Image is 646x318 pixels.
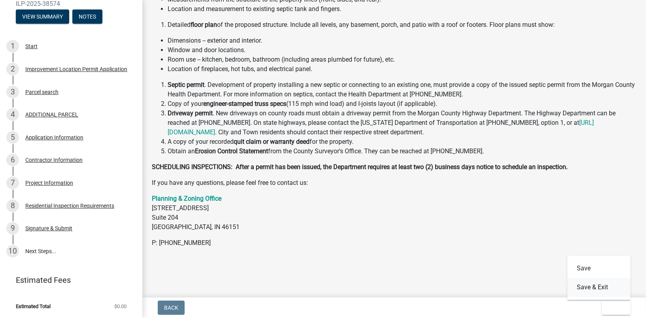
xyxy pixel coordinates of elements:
[72,9,102,24] button: Notes
[6,245,19,258] div: 10
[6,108,19,121] div: 4
[6,222,19,235] div: 9
[152,195,221,202] a: Planning & Zoning Office
[168,109,637,137] li: . New driveways on county roads must obtain a driveway permit from the Morgan County Highway Depa...
[567,278,631,297] button: Save & Exit
[168,81,204,88] strong: Septic permit
[203,100,286,107] strong: engineer-stamped truss specs
[25,157,83,163] div: Contractor Information
[6,177,19,189] div: 7
[16,304,51,309] span: Estimated Total
[168,4,637,14] li: Location and measurement to existing septic tank and fingers.
[168,64,637,74] li: Location of fireplaces, hot tubs, and electrical panel.
[168,147,637,156] li: Obtain an from the County Surveyor's Office. They can be reached at [PHONE_NUMBER].
[25,112,78,117] div: ADDITIONAL PARCEL
[6,272,130,288] a: Estimated Fees
[168,80,637,99] li: . Development of property installing a new septic or connecting to an existing one, must provide ...
[25,135,83,140] div: Application Information
[114,304,127,309] span: $0.00
[6,40,19,53] div: 1
[168,45,637,55] li: Window and door locations.
[195,147,268,155] strong: Erosion Control Statement
[152,163,568,171] strong: SCHEDULING INSPECTIONS: After a permit has been issued, the Department requires at least two (2) ...
[168,99,637,109] li: Copy of your (115 mph wind load) and I-joists layout (if applicable).
[6,86,19,98] div: 3
[234,138,310,145] strong: quit claim or warranty deed
[152,238,637,248] p: P: [PHONE_NUMBER]
[25,226,72,231] div: Signature & Submit
[191,21,217,28] strong: floor plan
[152,178,637,188] p: If you have any questions, please feel free to contact us:
[6,63,19,75] div: 2
[6,131,19,144] div: 5
[168,20,637,30] li: Detailed of the proposed structure. Include all levels, any basement, porch, and patio with a roo...
[72,14,102,20] wm-modal-confirm: Notes
[608,305,620,311] span: Exit
[168,55,637,64] li: Room use -- kitchen, bedroom, bathroom (including areas plumbed for future), etc.
[602,301,631,315] button: Exit
[168,137,637,147] li: A copy of your recorded for the property.
[567,256,631,300] div: Exit
[164,305,178,311] span: Back
[168,109,213,117] strong: Driveway permit
[25,180,73,186] div: Project Information
[25,203,114,209] div: Residential Inspection Requirements
[25,89,59,95] div: Parcel search
[152,194,637,232] p: [STREET_ADDRESS] Suite 204 [GEOGRAPHIC_DATA], IN 46151
[168,36,637,45] li: Dimensions -- exterior and interior.
[6,154,19,166] div: 6
[25,43,38,49] div: Start
[6,199,19,212] div: 8
[567,259,631,278] button: Save
[25,66,127,72] div: Improvement Location Permit Application
[158,301,185,315] button: Back
[16,14,69,20] wm-modal-confirm: Summary
[168,119,594,136] a: [URL][DOMAIN_NAME]
[16,9,69,24] button: View Summary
